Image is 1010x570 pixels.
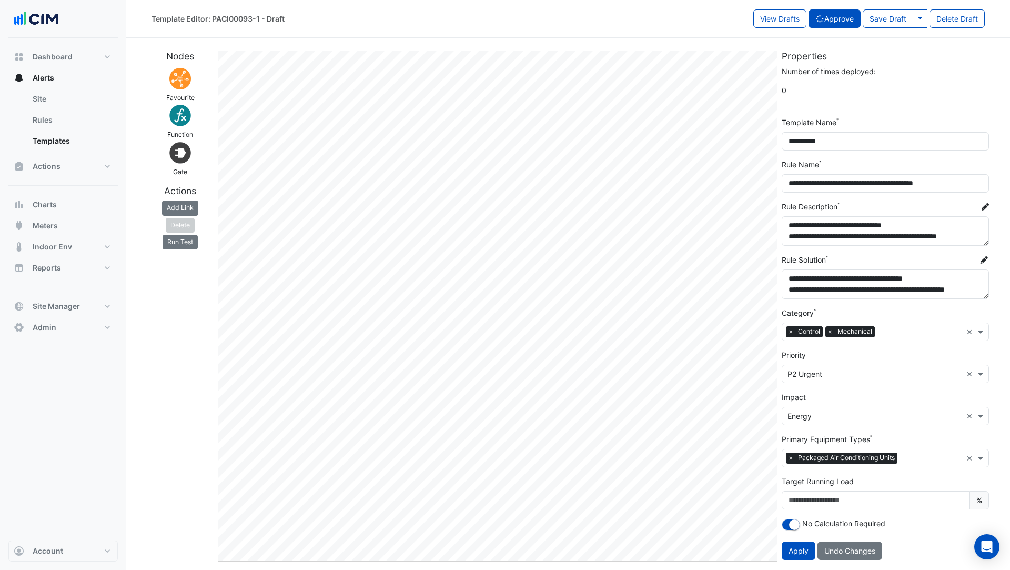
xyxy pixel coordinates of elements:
[8,46,118,67] button: Dashboard
[930,9,985,28] button: Delete Draft
[24,88,118,109] a: Site
[14,301,24,312] app-icon: Site Manager
[782,349,806,361] label: Priority
[33,52,73,62] span: Dashboard
[8,215,118,236] button: Meters
[33,221,58,231] span: Meters
[782,159,819,170] label: Rule Name
[33,161,60,172] span: Actions
[795,453,897,463] span: Packaged Air Conditioning Units
[835,326,875,337] span: Mechanical
[33,301,80,312] span: Site Manager
[33,546,63,556] span: Account
[14,73,24,83] app-icon: Alerts
[8,296,118,317] button: Site Manager
[966,326,975,337] span: Clear
[13,8,60,29] img: Company Logo
[969,491,989,509] span: %
[824,546,875,555] span: Undo Changes
[782,201,837,212] label: Rule Description
[817,542,882,560] button: Undo Changes
[782,392,806,403] label: Impact
[151,13,285,24] div: Template Editor: PACI00093-1 - Draft
[786,326,795,337] span: ×
[14,322,24,333] app-icon: Admin
[782,307,814,318] label: Category
[825,326,835,337] span: ×
[782,66,876,77] label: Number of times deployed:
[863,9,913,28] button: Save Draft
[782,81,989,99] span: 0
[33,73,54,83] span: Alerts
[8,194,118,215] button: Charts
[782,51,989,62] h5: Properties
[24,131,118,152] a: Templates
[809,9,861,28] button: Approve
[167,103,193,128] img: Function
[8,156,118,177] button: Actions
[14,263,24,273] app-icon: Reports
[8,257,118,278] button: Reports
[14,161,24,172] app-icon: Actions
[782,476,854,487] label: Target Running Load
[786,453,795,463] span: ×
[782,434,870,445] label: Primary Equipment Types
[33,263,61,273] span: Reports
[24,109,118,131] a: Rules
[14,199,24,210] app-icon: Charts
[8,88,118,156] div: Alerts
[966,368,975,379] span: Clear
[782,254,826,265] label: Rule Solution
[14,221,24,231] app-icon: Meters
[966,411,975,422] span: Clear
[163,235,198,249] button: Run Test
[167,66,193,92] img: Favourite
[782,117,836,128] label: Template Name
[789,546,809,555] span: Apply
[167,131,193,138] small: Function
[8,67,118,88] button: Alerts
[782,542,815,560] button: Apply
[795,326,823,337] span: Control
[33,322,56,333] span: Admin
[14,52,24,62] app-icon: Dashboard
[162,201,198,215] button: Add Link
[966,453,975,464] span: Clear
[8,541,118,562] button: Account
[147,185,214,196] h5: Actions
[166,94,195,102] small: Favourite
[802,518,885,529] label: No Calculation Required
[147,51,214,62] h5: Nodes
[753,9,806,28] button: View Drafts
[33,242,72,252] span: Indoor Env
[974,534,999,559] div: Open Intercom Messenger
[33,199,57,210] span: Charts
[8,317,118,338] button: Admin
[14,242,24,252] app-icon: Indoor Env
[8,236,118,257] button: Indoor Env
[167,140,193,166] img: Gate
[173,168,187,176] small: Gate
